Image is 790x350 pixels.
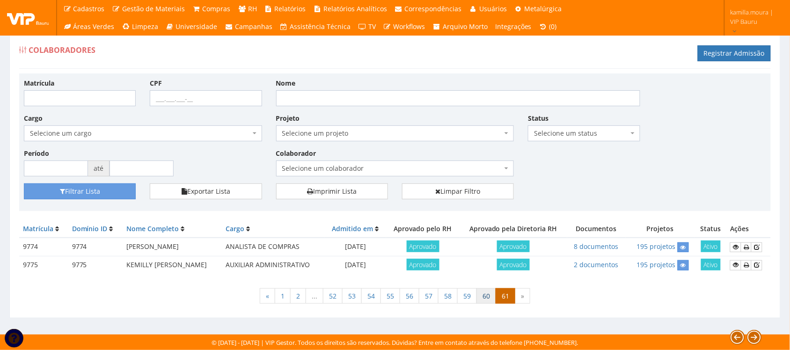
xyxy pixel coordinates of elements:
[7,11,49,25] img: logo
[132,22,158,31] span: Limpeza
[276,149,316,158] label: Colaborador
[726,220,771,238] th: Ações
[248,4,257,13] span: RH
[275,288,291,304] a: 1
[402,183,514,199] a: Limpar Filtro
[176,22,218,31] span: Universidade
[88,160,110,176] span: até
[24,125,262,141] span: Selecione um cargo
[68,256,123,274] td: 9775
[731,7,778,26] span: kamilla.moura | VIP Bauru
[235,22,272,31] span: Campanhas
[123,256,222,274] td: KEMILLY [PERSON_NAME]
[497,259,530,270] span: Aprovado
[701,241,721,252] span: Ativo
[495,22,532,31] span: Integrações
[497,241,530,252] span: Aprovado
[19,238,68,256] td: 9774
[460,220,567,238] th: Aprovado pela Diretoria RH
[549,22,557,31] span: (0)
[386,220,460,238] th: Aprovado pelo RH
[325,256,386,274] td: [DATE]
[325,238,386,256] td: [DATE]
[701,259,721,270] span: Ativo
[73,4,105,13] span: Cadastros
[212,338,578,347] div: © [DATE] - [DATE] | VIP Gestor. Todos os direitos são reservados. Dúvidas? Entre em contato atrav...
[515,288,530,304] span: »
[282,129,503,138] span: Selecione um projeto
[355,18,380,36] a: TV
[496,288,515,304] span: 61
[479,4,507,13] span: Usuários
[394,22,425,31] span: Workflows
[73,22,115,31] span: Áreas Verdes
[122,4,185,13] span: Gestão de Materiais
[72,224,108,233] a: Domínio ID
[306,288,323,304] span: ...
[118,18,162,36] a: Limpeza
[695,220,726,238] th: Status
[162,18,221,36] a: Universidade
[150,90,262,106] input: ___.___.___-__
[68,238,123,256] td: 9774
[567,220,626,238] th: Documentos
[24,149,49,158] label: Período
[457,288,477,304] a: 59
[127,224,179,233] a: Nome Completo
[276,114,300,123] label: Projeto
[276,18,355,36] a: Assistência Técnica
[380,18,429,36] a: Workflows
[429,18,492,36] a: Arquivo Morto
[276,160,514,176] span: Selecione um colaborador
[323,4,387,13] span: Relatórios Analíticos
[443,22,488,31] span: Arquivo Morto
[30,129,250,138] span: Selecione um cargo
[123,238,222,256] td: [PERSON_NAME]
[59,18,118,36] a: Áreas Verdes
[282,164,503,173] span: Selecione um colaborador
[150,79,162,88] label: CPF
[332,224,373,233] a: Admitido em
[535,18,561,36] a: (0)
[24,79,54,88] label: Matrícula
[380,288,400,304] a: 55
[534,129,628,138] span: Selecione um status
[400,288,419,304] a: 56
[222,238,325,256] td: ANALISTA DE COMPRAS
[342,288,362,304] a: 53
[290,288,306,304] a: 2
[24,114,43,123] label: Cargo
[698,45,771,61] a: Registrar Admissão
[29,45,95,55] span: Colaboradores
[405,4,462,13] span: Correspondências
[361,288,381,304] a: 54
[637,260,676,269] a: 195 projetos
[637,242,676,251] a: 195 projetos
[23,224,53,233] a: Matrícula
[276,125,514,141] span: Selecione um projeto
[525,4,562,13] span: Metalúrgica
[528,114,549,123] label: Status
[574,260,619,269] a: 2 documentos
[226,224,244,233] a: Cargo
[491,18,535,36] a: Integrações
[574,242,619,251] a: 8 documentos
[476,288,496,304] a: 60
[276,79,296,88] label: Nome
[407,259,439,270] span: Aprovado
[438,288,458,304] a: 58
[419,288,439,304] a: 57
[24,183,136,199] button: Filtrar Lista
[368,22,376,31] span: TV
[323,288,343,304] a: 52
[407,241,439,252] span: Aprovado
[203,4,231,13] span: Compras
[222,256,325,274] td: AUXILIAR ADMINISTRATIVO
[290,22,351,31] span: Assistência Técnica
[150,183,262,199] button: Exportar Lista
[626,220,695,238] th: Projetos
[221,18,277,36] a: Campanhas
[19,256,68,274] td: 9775
[260,288,275,304] a: « Anterior
[276,183,388,199] a: Imprimir Lista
